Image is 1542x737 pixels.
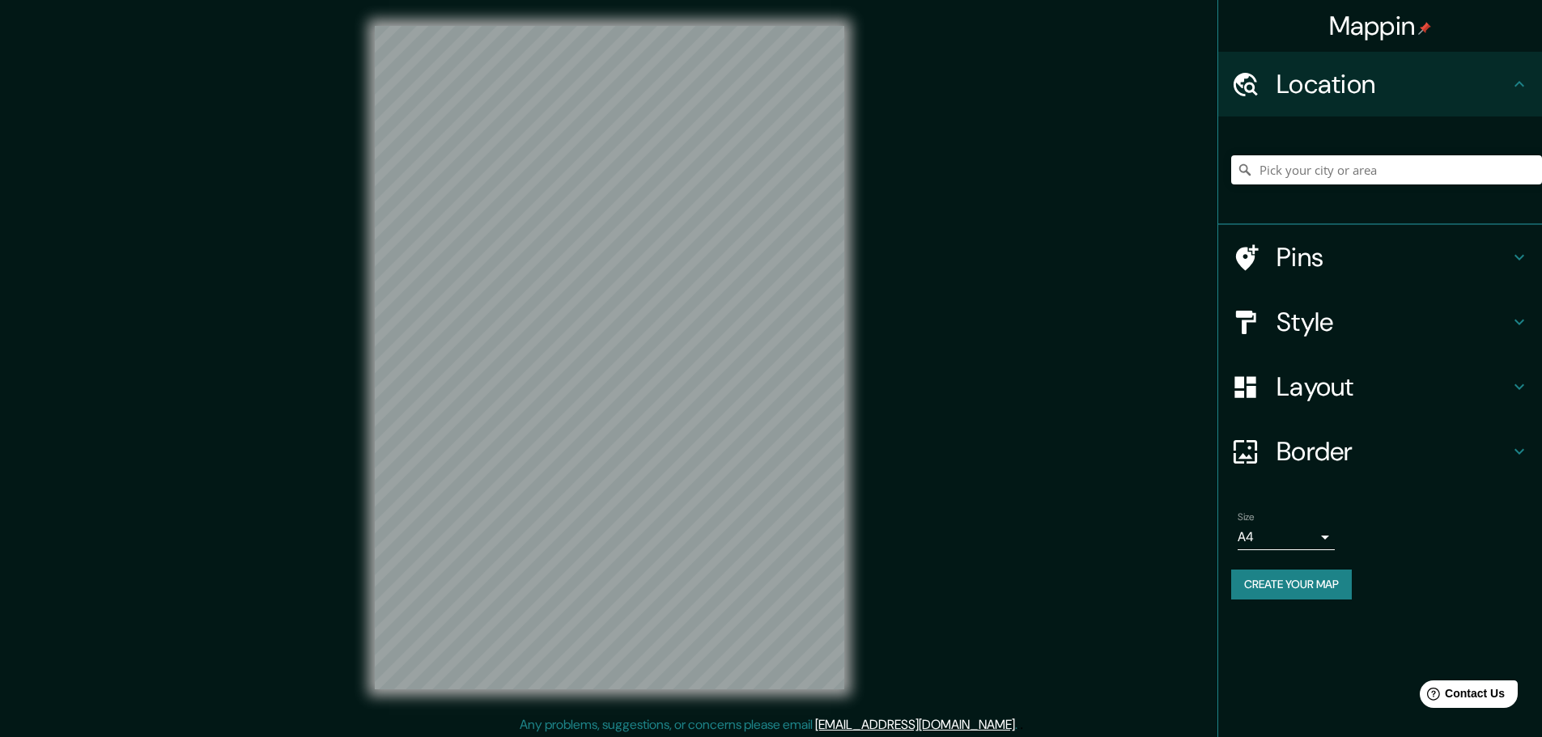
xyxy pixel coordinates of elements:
[1277,68,1510,100] h4: Location
[1277,371,1510,403] h4: Layout
[1329,10,1432,42] h4: Mappin
[1020,715,1023,735] div: .
[1231,155,1542,184] input: Pick your city or area
[1238,524,1335,550] div: A4
[1277,435,1510,468] h4: Border
[1218,225,1542,290] div: Pins
[520,715,1017,735] p: Any problems, suggestions, or concerns please email .
[1218,52,1542,116] div: Location
[1418,22,1431,35] img: pin-icon.png
[375,26,844,689] canvas: Map
[1277,241,1510,273] h4: Pins
[1238,510,1255,524] label: Size
[1017,715,1020,735] div: .
[1277,306,1510,338] h4: Style
[1398,674,1524,719] iframe: Help widget launcher
[1218,290,1542,354] div: Style
[1231,570,1352,599] button: Create your map
[815,716,1015,733] a: [EMAIL_ADDRESS][DOMAIN_NAME]
[1218,419,1542,484] div: Border
[1218,354,1542,419] div: Layout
